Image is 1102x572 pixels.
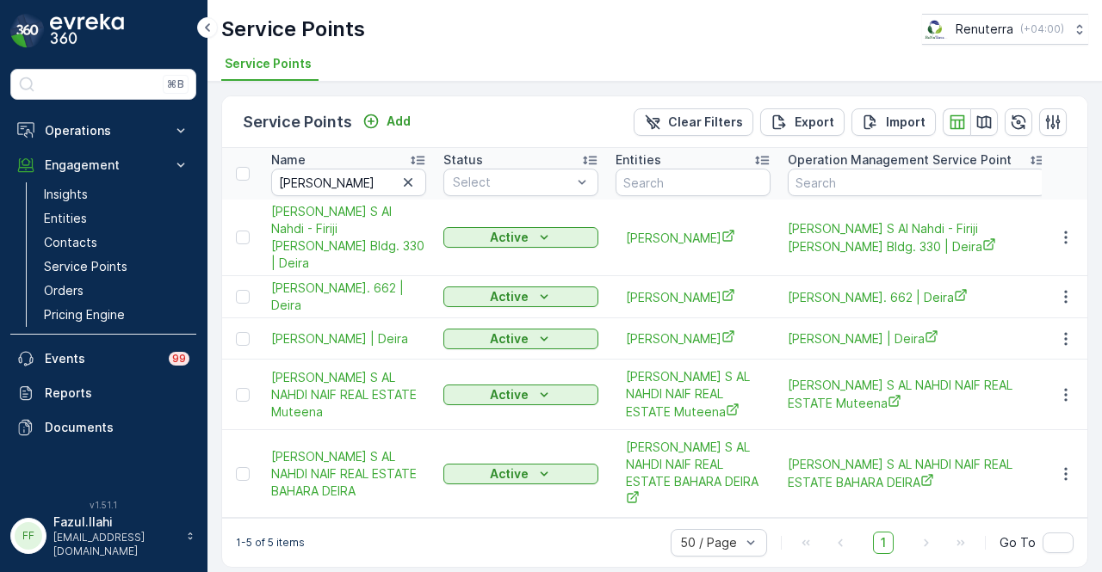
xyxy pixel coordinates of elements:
[1020,22,1064,36] p: ( +04:00 )
[626,288,760,306] a: Saleh Ahmed S Al Nahdi
[490,465,529,483] p: Active
[44,234,97,251] p: Contacts
[243,110,352,134] p: Service Points
[10,514,196,558] button: FFFazul.Ilahi[EMAIL_ADDRESS][DOMAIN_NAME]
[37,255,196,279] a: Service Points
[44,258,127,275] p: Service Points
[453,174,572,191] p: Select
[10,148,196,182] button: Engagement
[616,169,771,196] input: Search
[788,456,1046,491] a: SALEH AHMED S AL NAHDI NAIF REAL ESTATE BAHARA DEIRA
[387,113,411,130] p: Add
[1000,534,1036,551] span: Go To
[271,448,426,500] span: [PERSON_NAME] S AL NAHDI NAIF REAL ESTATE BAHARA DEIRA
[788,288,1046,306] a: Saleh Ahmed S Al Nahdi - Firiji Bldg. 662 | Deira
[634,108,753,136] button: Clear Filters
[172,352,186,366] p: 99
[271,330,426,348] span: [PERSON_NAME] | Deira
[490,288,529,305] p: Active
[45,122,162,139] p: Operations
[626,439,760,508] span: [PERSON_NAME] S AL NAHDI NAIF REAL ESTATE BAHARA DEIRA
[795,114,834,131] p: Export
[626,288,760,306] span: [PERSON_NAME]
[626,329,760,348] span: [PERSON_NAME]
[443,329,598,349] button: Active
[443,384,598,405] button: Active
[236,388,250,402] div: Toggle Row Selected
[443,464,598,484] button: Active
[271,203,426,272] a: Saleh Ahmed S Al Nahdi - Firiji Murar Bldg. 330 | Deira
[236,536,305,550] p: 1-5 of 5 items
[225,55,312,72] span: Service Points
[10,500,196,510] span: v 1.51.1
[44,186,88,203] p: Insights
[10,410,196,445] a: Documents
[45,419,189,436] p: Documents
[37,279,196,303] a: Orders
[15,522,42,550] div: FF
[221,15,365,43] p: Service Points
[271,280,426,314] span: [PERSON_NAME]. 662 | Deira
[626,368,760,421] span: [PERSON_NAME] S AL NAHDI NAIF REAL ESTATE Muteena
[626,439,760,508] a: SALEH AHMED S AL NAHDI NAIF REAL ESTATE BAHARA DEIRA
[271,280,426,314] a: Saleh Ahmed S Al Nahdi - Firiji Bldg. 662 | Deira
[626,368,760,421] a: SALEH AHMED S AL NAHDI NAIF REAL ESTATE Muteena
[873,532,894,554] span: 1
[271,369,426,421] span: [PERSON_NAME] S AL NAHDI NAIF REAL ESTATE Muteena
[626,329,760,348] a: Saleh Ahmed S Al Nahdi
[44,306,125,323] p: Pricing Engine
[271,448,426,500] a: SALEH AHMED S AL NAHDI NAIF REAL ESTATE BAHARA DEIRA
[37,182,196,206] a: Insights
[10,14,45,48] img: logo
[271,203,426,272] span: [PERSON_NAME] S Al Nahdi - Firiji [PERSON_NAME] Bldg. 330 | Deira
[271,330,426,348] a: Saleh Ahmed S Al Nahdi - Al Khaleeg Bldg | Deira
[443,151,483,169] p: Status
[490,386,529,403] p: Active
[236,332,250,346] div: Toggle Row Selected
[616,151,661,169] p: Entities
[50,14,124,48] img: logo_dark-DEwI_e13.png
[236,290,250,304] div: Toggle Row Selected
[443,227,598,248] button: Active
[851,108,936,136] button: Import
[788,169,1046,196] input: Search
[356,111,418,132] button: Add
[10,376,196,410] a: Reports
[886,114,926,131] p: Import
[37,206,196,231] a: Entities
[626,229,760,247] span: [PERSON_NAME]
[788,329,1046,348] span: [PERSON_NAME] | Deira
[788,288,1046,306] span: [PERSON_NAME]. 662 | Deira
[271,151,306,169] p: Name
[271,169,426,196] input: Search
[10,114,196,148] button: Operations
[45,157,162,174] p: Engagement
[788,220,1046,255] a: Saleh Ahmed S Al Nahdi - Firiji Murar Bldg. 330 | Deira
[788,151,1012,169] p: Operation Management Service Point
[668,114,743,131] p: Clear Filters
[10,341,196,376] a: Events99
[236,467,250,481] div: Toggle Row Selected
[271,369,426,421] a: SALEH AHMED S AL NAHDI NAIF REAL ESTATE Muteena
[44,210,87,227] p: Entities
[45,350,158,367] p: Events
[44,282,84,299] p: Orders
[788,377,1046,412] a: SALEH AHMED S AL NAHDI NAIF REAL ESTATE Muteena
[45,384,189,402] p: Reports
[167,77,184,91] p: ⌘B
[490,330,529,348] p: Active
[922,20,949,39] img: Screenshot_2024-07-26_at_13.33.01.png
[626,229,760,247] a: Saleh Ahmed S Al Nahdi
[760,108,845,136] button: Export
[956,21,1013,38] p: Renuterra
[37,231,196,255] a: Contacts
[53,514,177,531] p: Fazul.Ilahi
[788,456,1046,491] span: [PERSON_NAME] S AL NAHDI NAIF REAL ESTATE BAHARA DEIRA
[788,329,1046,348] a: Saleh Ahmed S Al Nahdi - Al Khaleeg Bldg | Deira
[788,220,1046,255] span: [PERSON_NAME] S Al Nahdi - Firiji [PERSON_NAME] Bldg. 330 | Deira
[788,377,1046,412] span: [PERSON_NAME] S AL NAHDI NAIF REAL ESTATE Muteena
[443,286,598,307] button: Active
[236,231,250,244] div: Toggle Row Selected
[922,14,1088,45] button: Renuterra(+04:00)
[37,303,196,327] a: Pricing Engine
